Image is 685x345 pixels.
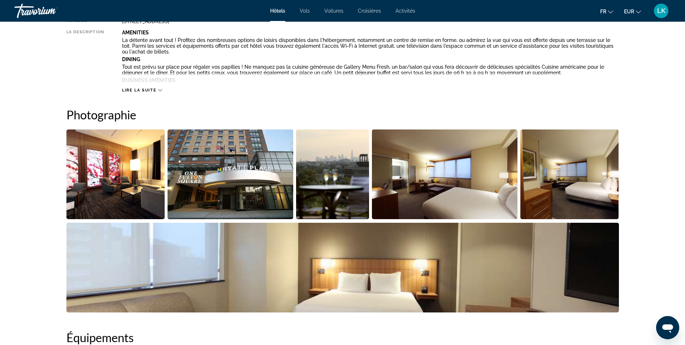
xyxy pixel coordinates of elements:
button: Open full-screen image slider [66,129,165,220]
button: Change currency [624,6,641,17]
button: Open full-screen image slider [66,222,619,313]
button: Change language [600,6,613,17]
span: LK [657,7,666,14]
b: Amenities [122,30,149,35]
button: User Menu [652,3,671,18]
a: Activités [395,8,415,14]
h2: Photographie [66,107,619,122]
p: Tout est prévu sur place pour régaler vos papilles ! Ne manquez pas la cuisine généreuse de Galle... [122,64,619,76]
a: Voitures [324,8,343,14]
iframe: Bouton de lancement de la fenêtre de messagerie [656,316,679,339]
button: Open full-screen image slider [296,129,369,220]
span: EUR [624,9,634,14]
span: Lire la suite [122,88,156,93]
a: Croisières [358,8,381,14]
span: fr [600,9,606,14]
div: La description [66,30,104,84]
button: Open full-screen image slider [520,129,619,220]
a: Hôtels [270,8,285,14]
p: La détente avant tout ! Profitez des nombreuses options de loisirs disponibles dans l'hébergement... [122,37,619,55]
button: Open full-screen image slider [168,129,293,220]
h2: Équipements [66,330,619,345]
button: Lire la suite [122,88,162,93]
a: Travorium [14,1,87,20]
a: Vols [300,8,310,14]
button: Open full-screen image slider [372,129,517,220]
b: Dining [122,56,140,62]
